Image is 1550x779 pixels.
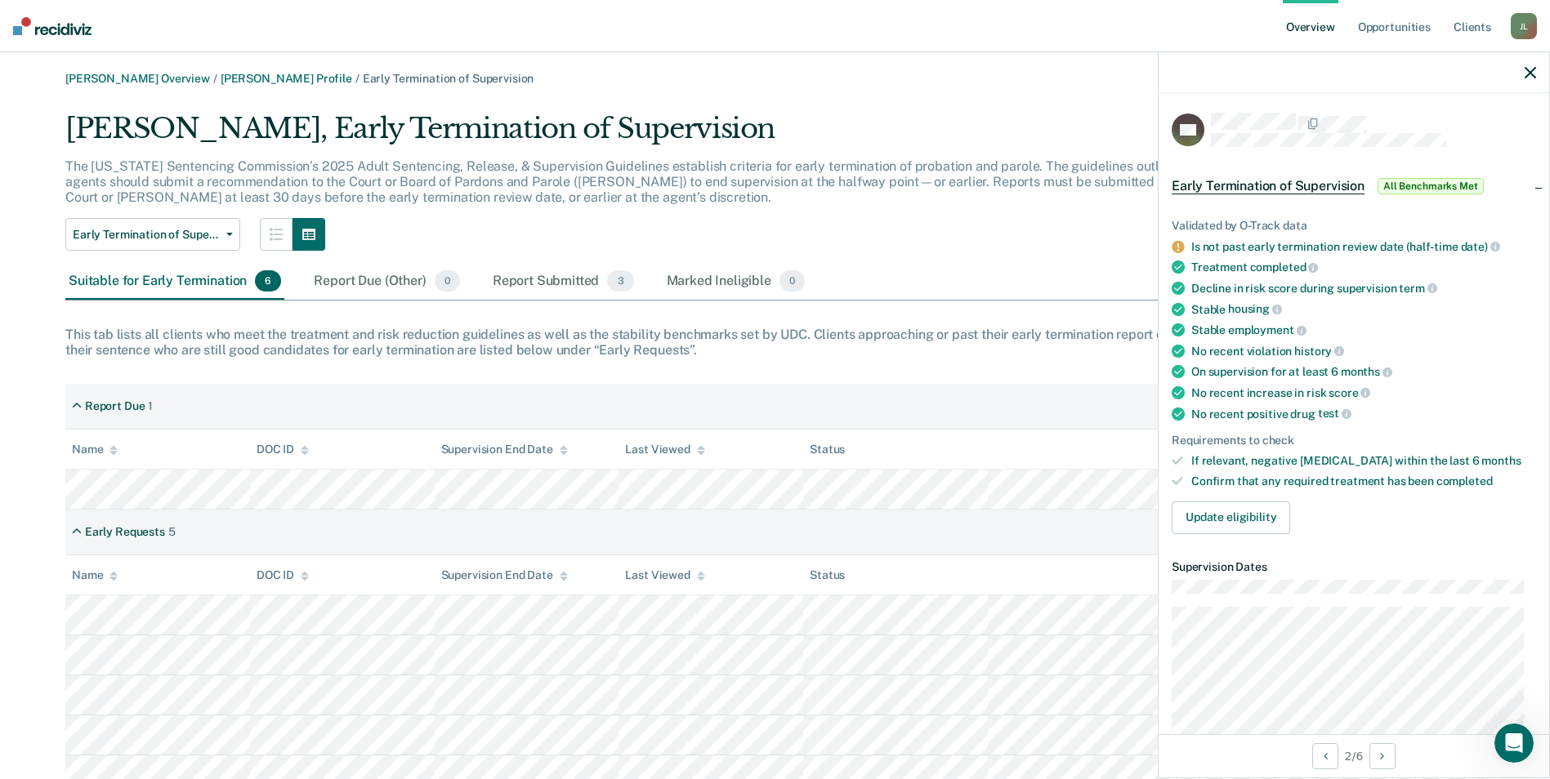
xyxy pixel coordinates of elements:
[1172,219,1536,233] div: Validated by O-Track data
[625,568,704,582] div: Last Viewed
[1172,434,1536,447] div: Requirements to check
[1191,281,1536,296] div: Decline in risk score during supervision
[489,264,637,300] div: Report Submitted
[1436,474,1493,487] span: completed
[1191,260,1536,274] div: Treatment
[221,72,352,85] a: [PERSON_NAME] Profile
[148,399,153,413] div: 1
[1481,454,1521,467] span: months
[257,443,309,456] div: DOC ID
[363,72,534,85] span: Early Termination of Supervision
[1191,474,1536,488] div: Confirm that any required treatment has been
[1191,407,1536,421] div: No recent positive drug
[1341,365,1392,378] span: months
[65,327,1485,358] div: This tab lists all clients who meet the treatment and risk reduction guidelines as well as the st...
[1329,386,1370,399] span: score
[810,443,845,456] div: Status
[1191,239,1536,254] div: Is not past early termination review date (half-time date)
[1228,323,1306,336] span: employment
[1191,364,1536,379] div: On supervision for at least 6
[1228,302,1282,315] span: housing
[210,72,221,85] span: /
[72,568,118,582] div: Name
[435,270,460,292] span: 0
[72,443,118,456] div: Name
[1191,385,1536,400] div: No recent increase in risk
[1159,734,1549,777] div: 2 / 6
[85,399,145,413] div: Report Due
[85,525,165,539] div: Early Requests
[168,525,176,539] div: 5
[65,264,284,300] div: Suitable for Early Termination
[1172,560,1536,574] dt: Supervision Dates
[1318,407,1351,420] span: test
[1511,13,1537,39] div: J L
[1312,743,1338,769] button: Previous Opportunity
[663,264,809,300] div: Marked Ineligible
[607,270,633,292] span: 3
[625,443,704,456] div: Last Viewed
[73,228,220,242] span: Early Termination of Supervision
[352,72,363,85] span: /
[1294,345,1344,358] span: history
[310,264,462,300] div: Report Due (Other)
[1494,723,1534,763] iframe: Intercom live chat
[1159,160,1549,212] div: Early Termination of SupervisionAll Benchmarks Met
[779,270,805,292] span: 0
[1369,743,1396,769] button: Next Opportunity
[810,568,845,582] div: Status
[1250,260,1319,274] span: completed
[257,568,309,582] div: DOC ID
[1191,344,1536,358] div: No recent violation
[1172,501,1290,534] button: Update eligibility
[1378,178,1484,194] span: All Benchmarks Met
[65,158,1212,205] p: The [US_STATE] Sentencing Commission’s 2025 Adult Sentencing, Release, & Supervision Guidelines e...
[1191,323,1536,337] div: Stable
[1172,178,1365,194] span: Early Termination of Supervision
[441,443,568,456] div: Supervision End Date
[65,112,1228,158] div: [PERSON_NAME], Early Termination of Supervision
[13,17,92,35] img: Recidiviz
[1399,282,1436,295] span: term
[65,72,210,85] a: [PERSON_NAME] Overview
[1191,454,1536,468] div: If relevant, negative [MEDICAL_DATA] within the last 6
[1191,302,1536,317] div: Stable
[441,568,568,582] div: Supervision End Date
[255,270,281,292] span: 6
